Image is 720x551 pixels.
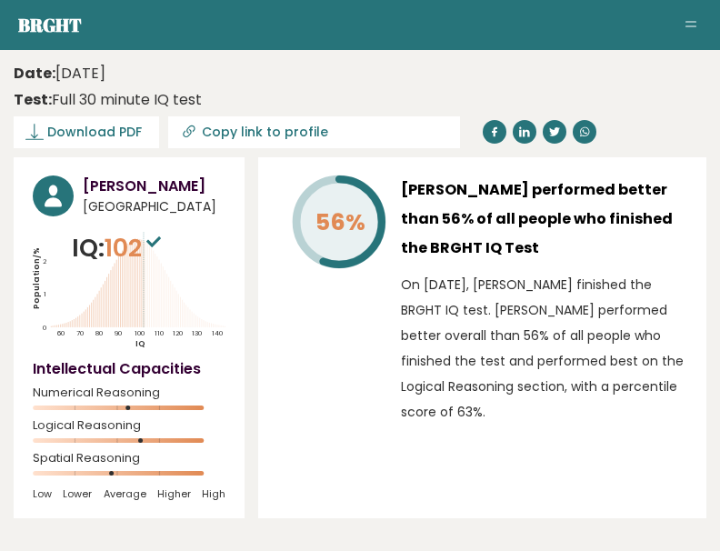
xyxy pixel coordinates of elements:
[192,328,202,338] tspan: 130
[14,89,52,110] b: Test:
[47,123,142,142] span: Download PDF
[202,487,225,500] span: High
[57,328,65,338] tspan: 60
[14,63,55,84] b: Date:
[135,338,145,349] tspan: IQ
[33,455,225,462] span: Spatial Reasoning
[83,197,225,216] span: [GEOGRAPHIC_DATA]
[104,487,146,500] span: Average
[95,328,103,338] tspan: 80
[33,358,225,380] h4: Intellectual Capacities
[33,487,52,500] span: Low
[18,13,82,37] a: Brght
[43,323,46,333] tspan: 0
[135,328,145,338] tspan: 100
[31,247,42,309] tspan: Population/%
[14,89,202,111] div: Full 30 minute IQ test
[212,328,223,338] tspan: 140
[315,206,365,238] tspan: 56%
[14,116,159,148] a: Download PDF
[680,15,702,36] button: Toggle navigation
[173,328,183,338] tspan: 120
[105,231,165,265] span: 102
[43,256,47,266] tspan: 2
[33,389,225,396] span: Numerical Reasoning
[155,328,164,338] tspan: 110
[401,175,687,263] h3: [PERSON_NAME] performed better than 56% of all people who finished the BRGHT IQ Test
[14,63,105,85] time: [DATE]
[401,272,687,425] p: On [DATE], [PERSON_NAME] finished the BRGHT IQ test. [PERSON_NAME] performed better overall than ...
[33,422,225,429] span: Logical Reasoning
[83,175,225,197] h3: [PERSON_NAME]
[63,487,92,500] span: Lower
[76,328,84,338] tspan: 70
[72,230,165,266] p: IQ:
[115,328,122,338] tspan: 90
[44,289,46,299] tspan: 1
[157,487,191,500] span: Higher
